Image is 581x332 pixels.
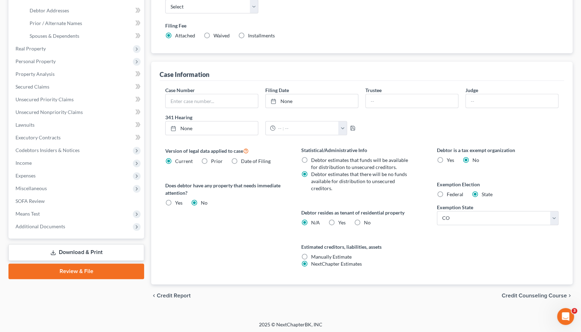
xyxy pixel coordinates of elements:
[16,84,49,90] span: Secured Claims
[165,146,287,155] label: Version of legal data applied to case
[311,261,362,267] span: NextChapter Estimates
[16,160,32,166] span: Income
[571,308,577,314] span: 3
[175,200,183,206] span: Yes
[16,58,56,64] span: Personal Property
[16,173,36,179] span: Expenses
[10,195,144,207] a: SOFA Review
[201,200,208,206] span: No
[165,86,195,94] label: Case Number
[366,94,458,108] input: --
[16,134,61,140] span: Executory Contracts
[30,7,69,13] span: Debtor Addresses
[162,114,362,121] label: 341 Hearing
[447,157,454,163] span: Yes
[16,185,47,191] span: Miscellaneous
[10,80,144,93] a: Secured Claims
[311,157,408,170] span: Debtor estimates that funds will be available for distribution to unsecured creditors.
[567,293,573,298] i: chevron_right
[165,22,558,29] label: Filing Fee
[10,131,144,144] a: Executory Contracts
[16,46,46,52] span: Real Property
[160,70,209,79] div: Case Information
[151,293,191,298] button: chevron_left Credit Report
[10,106,144,119] a: Unsecured Nonpriority Claims
[241,158,271,164] span: Date of Filing
[502,293,567,298] span: Credit Counseling Course
[447,191,463,197] span: Federal
[30,20,82,26] span: Prior / Alternate Names
[16,198,45,204] span: SOFA Review
[211,158,223,164] span: Prior
[157,293,191,298] span: Credit Report
[165,182,287,197] label: Does debtor have any property that needs immediate attention?
[16,96,74,102] span: Unsecured Priority Claims
[465,86,478,94] label: Judge
[338,219,346,225] span: Yes
[502,293,573,298] button: Credit Counseling Course chevron_right
[30,33,79,39] span: Spouses & Dependents
[16,223,65,229] span: Additional Documents
[466,94,558,108] input: --
[16,71,55,77] span: Property Analysis
[265,86,289,94] label: Filing Date
[482,191,493,197] span: State
[16,122,35,128] span: Lawsuits
[364,219,371,225] span: No
[301,243,423,250] label: Estimated creditors, liabilities, assets
[276,121,339,135] input: -- : --
[472,157,479,163] span: No
[557,308,574,325] iframe: Intercom live chat
[311,171,407,191] span: Debtor estimates that there will be no funds available for distribution to unsecured creditors.
[24,17,144,30] a: Prior / Alternate Names
[437,146,558,154] label: Debtor is a tax exempt organization
[166,121,258,135] a: None
[10,93,144,106] a: Unsecured Priority Claims
[16,109,83,115] span: Unsecured Nonpriority Claims
[10,119,144,131] a: Lawsuits
[24,30,144,42] a: Spouses & Dependents
[266,94,358,108] a: None
[8,244,144,261] a: Download & Print
[437,181,558,188] label: Exemption Election
[175,32,195,38] span: Attached
[24,4,144,17] a: Debtor Addresses
[365,86,382,94] label: Trustee
[175,158,193,164] span: Current
[8,264,144,279] a: Review & File
[166,94,258,108] input: Enter case number...
[311,219,320,225] span: N/A
[437,204,473,211] label: Exemption State
[214,32,230,38] span: Waived
[10,68,144,80] a: Property Analysis
[311,254,352,260] span: Manually Estimate
[301,209,423,216] label: Debtor resides as tenant of residential property
[301,146,423,154] label: Statistical/Administrative Info
[16,147,80,153] span: Codebtors Insiders & Notices
[16,211,40,217] span: Means Test
[248,32,275,38] span: Installments
[151,293,157,298] i: chevron_left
